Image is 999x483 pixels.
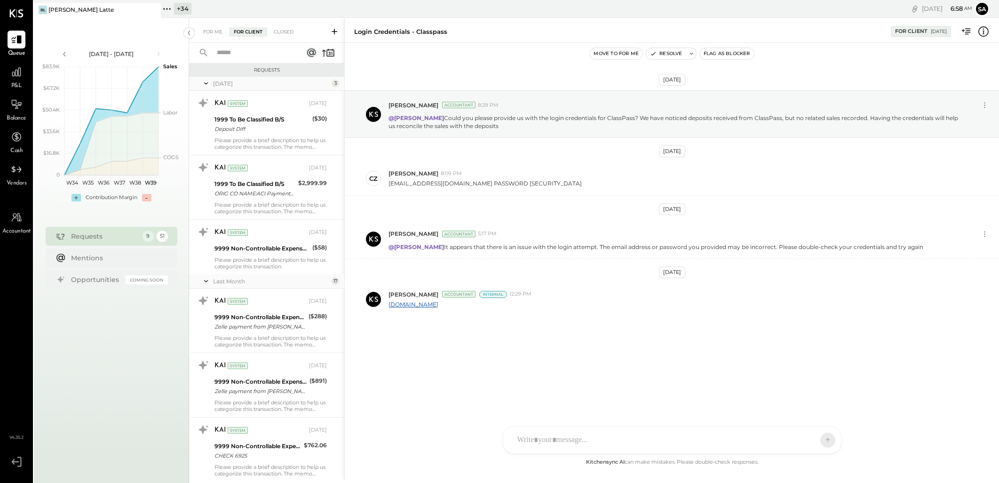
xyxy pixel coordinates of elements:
[43,85,60,91] text: $67.2K
[478,230,497,238] span: 5:17 PM
[228,229,248,236] div: System
[309,229,327,236] div: [DATE]
[214,228,226,237] div: KAI
[298,178,327,188] div: $2,999.99
[143,231,154,242] div: 9
[659,266,685,278] div: [DATE]
[309,362,327,370] div: [DATE]
[309,298,327,305] div: [DATE]
[10,147,23,155] span: Cash
[214,179,295,189] div: 1999 To Be Classified B/S
[309,100,327,107] div: [DATE]
[228,427,248,434] div: System
[66,179,79,186] text: W34
[163,109,177,116] text: Labor
[509,290,531,298] span: 12:29 PM
[895,28,928,35] div: For Client
[71,50,151,58] div: [DATE] - [DATE]
[214,163,226,173] div: KAI
[0,96,32,123] a: Balance
[129,179,141,186] text: W38
[213,277,329,285] div: Last Month
[229,27,267,37] div: For Client
[659,203,685,215] div: [DATE]
[369,174,378,183] div: CZ
[214,99,226,108] div: KAI
[82,179,94,186] text: W35
[700,48,754,59] button: Flag as Blocker
[214,124,309,134] div: Deposit Diff
[659,74,685,86] div: [DATE]
[910,4,920,14] div: copy link
[71,253,163,263] div: Mentions
[214,451,301,460] div: CHECK 6925
[194,67,340,73] div: Requests
[214,189,295,198] div: ORIG CO NAME:ACI Payments Inc ORIG ID:XXXXXX1602 DESC DATE:241029 CO ENTRY DESCR:ACI AllyFiSEC:TE...
[388,101,438,109] span: [PERSON_NAME]
[56,171,60,178] text: 0
[214,115,309,124] div: 1999 To Be Classified B/S
[646,48,686,59] button: Resolve
[71,194,81,201] div: +
[0,128,32,155] a: Cash
[228,362,248,369] div: System
[142,194,151,201] div: -
[213,80,329,88] div: [DATE]
[309,427,327,434] div: [DATE]
[0,63,32,90] a: P&L
[198,27,227,37] div: For Me
[975,1,990,16] button: Sa
[388,290,438,298] span: [PERSON_NAME]
[48,6,114,14] div: [PERSON_NAME] Latte
[332,277,339,285] div: 17
[214,297,226,306] div: KAI
[97,179,109,186] text: W36
[304,441,327,450] div: $762.06
[388,230,438,238] span: [PERSON_NAME]
[354,27,447,36] div: Login Credentials - Classpass
[228,165,248,171] div: System
[42,63,60,70] text: $83.9K
[214,386,307,396] div: Zelle payment from [PERSON_NAME] BACkymzb2xne
[43,150,60,156] text: $16.8K
[157,231,168,242] div: 51
[442,231,476,237] div: Accountant
[312,114,327,123] div: ($30)
[214,442,301,451] div: 9999 Non-Controllable Expenses:Other Income and Expenses:To Be Classified
[214,377,307,386] div: 9999 Non-Controllable Expenses:Other Income and Expenses:To Be Classified
[442,102,476,108] div: Accountant
[214,201,327,215] div: Please provide a brief description to help us categorize this transaction. The memo might be help...
[163,63,177,70] text: Sales
[214,399,327,412] div: Please provide a brief description to help us categorize this transaction. The memo might be help...
[71,232,138,241] div: Requests
[214,322,306,331] div: Zelle payment from [PERSON_NAME] 25118711422
[8,49,25,58] span: Queue
[113,179,125,186] text: W37
[309,164,327,172] div: [DATE]
[309,312,327,321] div: ($288)
[388,179,582,187] p: [EMAIL_ADDRESS][DOMAIN_NAME] PASSWORD [SECURITY_DATA]
[214,257,327,270] div: Please provide a brief description to help us categorize this transaction.
[590,48,642,59] button: Move to for me
[71,275,121,284] div: Opportunities
[86,194,137,201] div: Contribution Margin
[214,464,327,477] div: Please provide a brief description to help us categorize this transaction. The memo might be help...
[931,28,947,35] div: [DATE]
[388,114,444,121] strong: @[PERSON_NAME]
[42,106,60,113] text: $50.4K
[0,31,32,58] a: Queue
[388,243,923,251] p: It appears that there is an issue with the login attempt. The email address or password you provi...
[7,179,27,188] span: Vendors
[388,301,438,308] a: [DOMAIN_NAME]
[214,137,327,150] div: Please provide a brief description to help us categorize this transaction. The memo might be help...
[7,114,26,123] span: Balance
[11,82,22,90] span: P&L
[126,275,168,284] div: Coming Soon
[228,100,248,107] div: System
[214,335,327,348] div: Please provide a brief description to help us categorize this transaction. The memo might be help...
[214,244,309,253] div: 9999 Non-Controllable Expenses:Other Income and Expenses:To Be Classified
[388,114,961,130] p: Could you please provide us with the login credentials for ClassPass? We have noticed deposits re...
[332,80,339,87] div: 3
[228,298,248,305] div: System
[144,179,156,186] text: W39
